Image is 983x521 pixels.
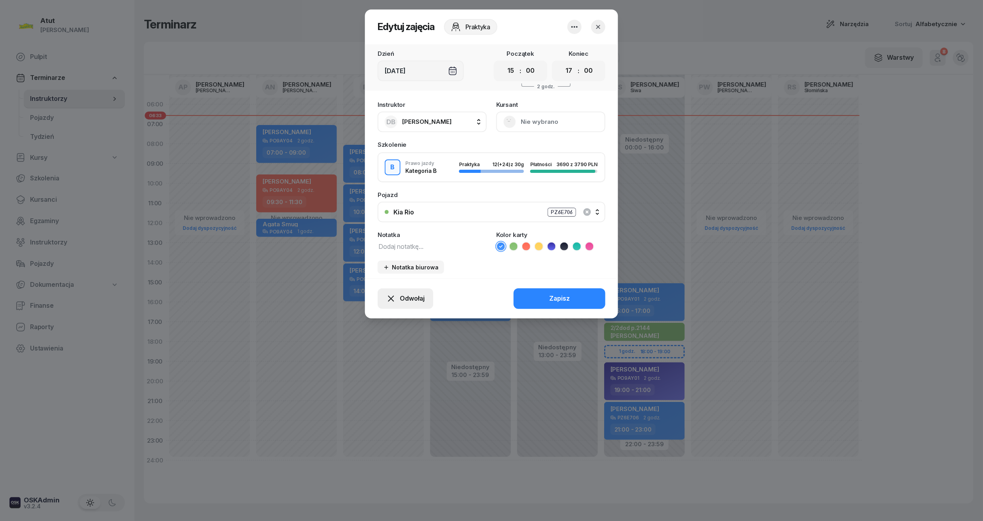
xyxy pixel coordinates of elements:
[378,261,444,274] button: Notatka biurowa
[548,208,576,217] div: PZ6E706
[378,112,487,132] button: DB[PERSON_NAME]
[378,288,433,309] button: Odwołaj
[378,202,605,222] button: Kia RioPZ6E706
[549,294,570,304] div: Zapisz
[496,112,605,132] button: Nie wybrano
[520,66,522,76] div: :
[387,119,396,125] span: DB
[378,21,435,33] h2: Edytuj zajęcia
[402,118,452,125] span: [PERSON_NAME]
[578,66,580,76] div: :
[514,288,605,309] button: Zapisz
[383,264,439,271] div: Notatka biurowa
[393,209,414,215] div: Kia Rio
[400,294,425,304] span: Odwołaj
